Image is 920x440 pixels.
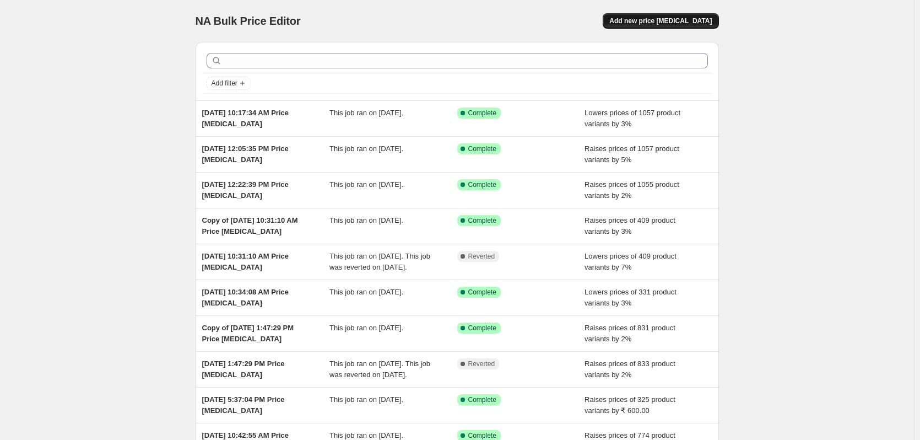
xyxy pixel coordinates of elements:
[202,324,294,343] span: Copy of [DATE] 1:47:29 PM Price [MEDICAL_DATA]
[329,144,403,153] span: This job ran on [DATE].
[468,252,495,261] span: Reverted
[585,252,677,271] span: Lowers prices of 409 product variants by 7%
[468,180,496,189] span: Complete
[202,288,289,307] span: [DATE] 10:34:08 AM Price [MEDICAL_DATA]
[329,180,403,189] span: This job ran on [DATE].
[207,77,251,90] button: Add filter
[585,180,679,200] span: Raises prices of 1055 product variants by 2%
[585,216,675,235] span: Raises prices of 409 product variants by 3%
[202,144,289,164] span: [DATE] 12:05:35 PM Price [MEDICAL_DATA]
[196,15,301,27] span: NA Bulk Price Editor
[329,109,403,117] span: This job ran on [DATE].
[585,395,675,415] span: Raises prices of 325 product variants by ₹ 600.00
[468,216,496,225] span: Complete
[329,395,403,404] span: This job ran on [DATE].
[468,144,496,153] span: Complete
[609,17,712,25] span: Add new price [MEDICAL_DATA]
[202,395,285,415] span: [DATE] 5:37:04 PM Price [MEDICAL_DATA]
[468,288,496,297] span: Complete
[585,324,675,343] span: Raises prices of 831 product variants by 2%
[468,109,496,117] span: Complete
[329,252,430,271] span: This job ran on [DATE]. This job was reverted on [DATE].
[329,324,403,332] span: This job ran on [DATE].
[468,431,496,440] span: Complete
[202,216,298,235] span: Copy of [DATE] 10:31:10 AM Price [MEDICAL_DATA]
[202,359,285,379] span: [DATE] 1:47:29 PM Price [MEDICAL_DATA]
[585,109,680,128] span: Lowers prices of 1057 product variants by 3%
[603,13,718,29] button: Add new price [MEDICAL_DATA]
[202,180,289,200] span: [DATE] 12:22:39 PM Price [MEDICAL_DATA]
[468,324,496,332] span: Complete
[202,109,289,128] span: [DATE] 10:17:34 AM Price [MEDICAL_DATA]
[585,144,679,164] span: Raises prices of 1057 product variants by 5%
[468,395,496,404] span: Complete
[329,216,403,224] span: This job ran on [DATE].
[202,252,289,271] span: [DATE] 10:31:10 AM Price [MEDICAL_DATA]
[585,288,677,307] span: Lowers prices of 331 product variants by 3%
[468,359,495,368] span: Reverted
[585,359,675,379] span: Raises prices of 833 product variants by 2%
[329,359,430,379] span: This job ran on [DATE]. This job was reverted on [DATE].
[329,431,403,439] span: This job ran on [DATE].
[212,79,237,88] span: Add filter
[329,288,403,296] span: This job ran on [DATE].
